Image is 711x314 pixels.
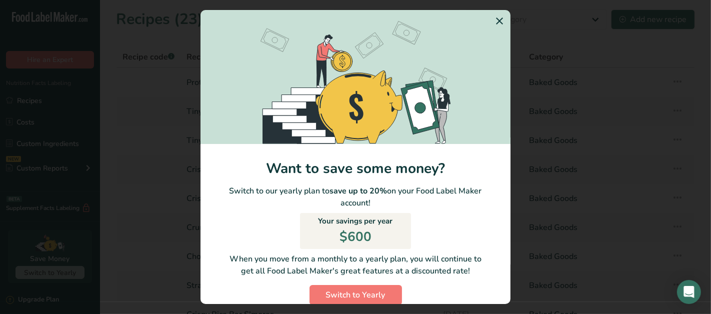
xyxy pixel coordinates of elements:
h1: Want to save some money? [200,160,510,177]
b: save up to 20% [330,185,387,196]
button: Switch to Yearly [309,285,402,305]
p: Your savings per year [318,215,393,227]
span: Switch to Yearly [326,289,385,301]
p: When you move from a monthly to a yearly plan, you will continue to get all Food Label Maker's gr... [208,253,502,277]
p: $600 [339,227,371,246]
div: Open Intercom Messenger [677,280,701,304]
p: Switch to our yearly plan to on your Food Label Maker account! [200,185,510,209]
